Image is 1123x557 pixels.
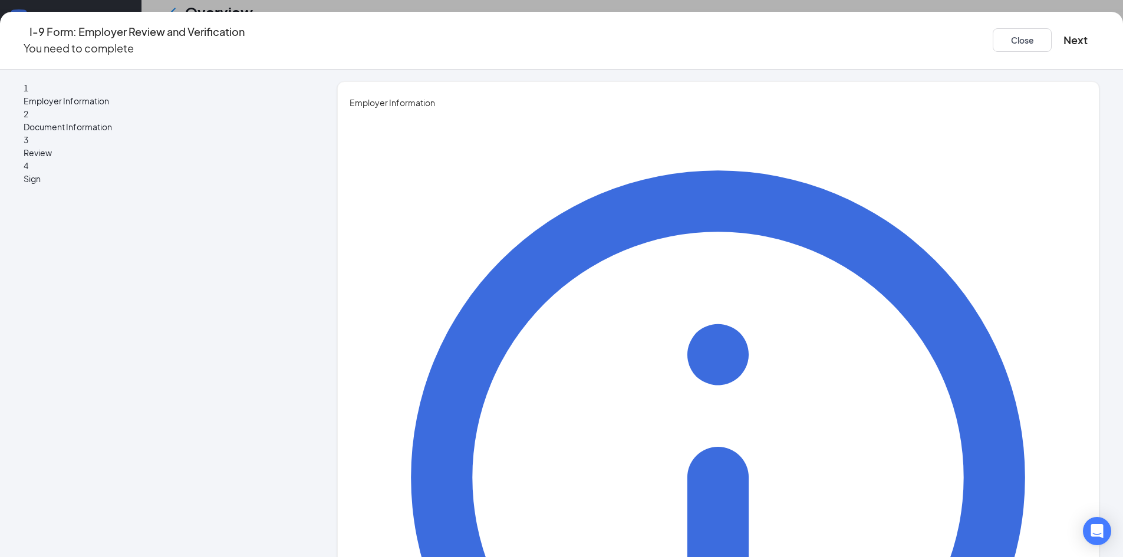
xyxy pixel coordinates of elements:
h4: I-9 Form: Employer Review and Verification [29,24,245,40]
span: Employer Information [350,96,1087,109]
span: 3 [24,134,28,145]
span: Employer Information [24,94,292,107]
span: Document Information [24,120,292,133]
span: 2 [24,108,28,119]
button: Next [1063,32,1088,48]
span: Review [24,146,292,159]
div: Open Intercom Messenger [1083,517,1111,545]
button: Close [993,28,1052,52]
span: 1 [24,83,28,93]
span: Sign [24,172,292,185]
span: 4 [24,160,28,171]
p: You need to complete [24,40,245,57]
